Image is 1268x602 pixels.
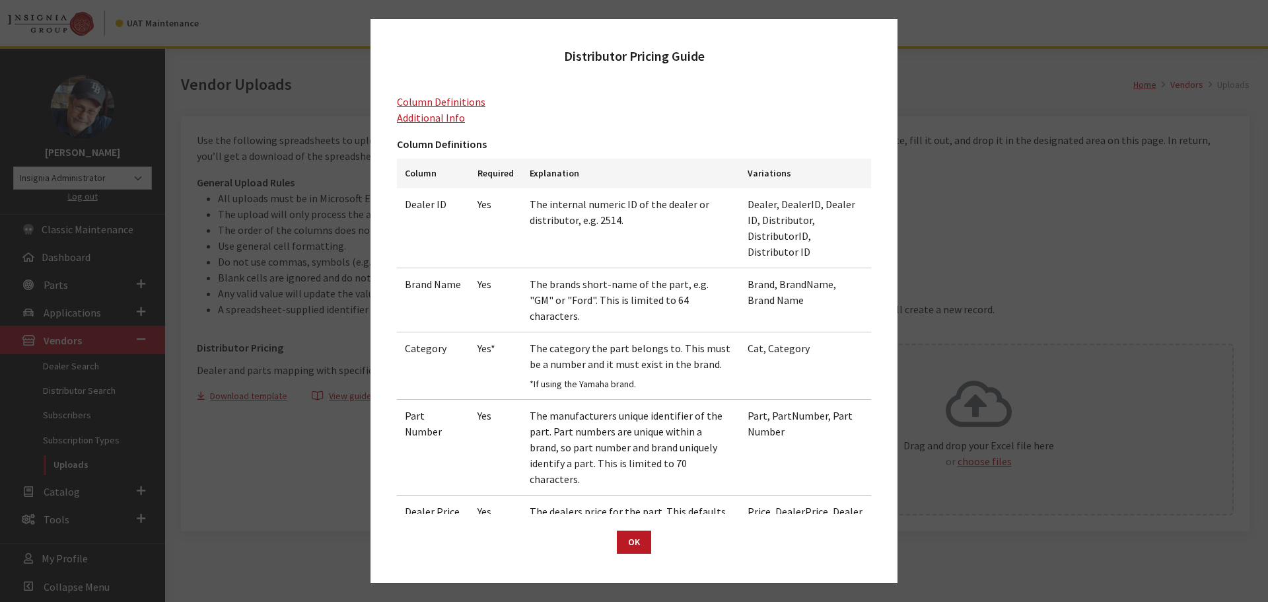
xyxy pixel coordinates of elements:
[740,496,871,544] td: Price, DealerPrice, Dealer Price
[522,496,740,544] td: The dealers price for the part. This defaults to 0.00 when adding new parts.
[740,268,871,332] td: Brand, BrandName, Brand Name
[522,332,740,400] td: The category the part belongs to. This must be a number and it must exist in the brand.
[470,159,522,188] th: Required
[397,159,470,188] th: Column
[397,496,470,544] td: Dealer Price
[397,95,485,108] a: Column Definitions
[564,46,705,67] h2: Distributor Pricing Guide
[522,268,740,332] td: The brands short-name of the part, e.g. "GM" or "Ford". This is limited to 64 characters.
[530,377,732,391] small: *If using the Yamaha brand.
[740,188,871,268] td: Dealer, DealerID, Dealer ID, Distributor, DistributorID, Distributor ID
[522,159,740,188] th: Explanation
[522,400,740,496] td: The manufacturers unique identifier of the part. Part numbers are unique within a brand, so part ...
[617,531,651,554] button: OK
[470,400,522,496] td: Yes
[470,268,522,332] td: Yes
[397,332,470,400] td: Category
[397,136,871,152] h3: Column Definitions
[397,188,470,268] td: Dealer ID
[470,496,522,544] td: Yes
[397,268,470,332] td: Brand Name
[397,400,470,496] td: Part Number
[522,188,740,268] td: The internal numeric ID of the dealer or distributor, e.g. 2514.
[470,188,522,268] td: Yes
[740,332,871,400] td: Cat, Category
[740,159,871,188] th: Variations
[397,111,465,124] a: Additional Info
[740,400,871,496] td: Part, PartNumber, Part Number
